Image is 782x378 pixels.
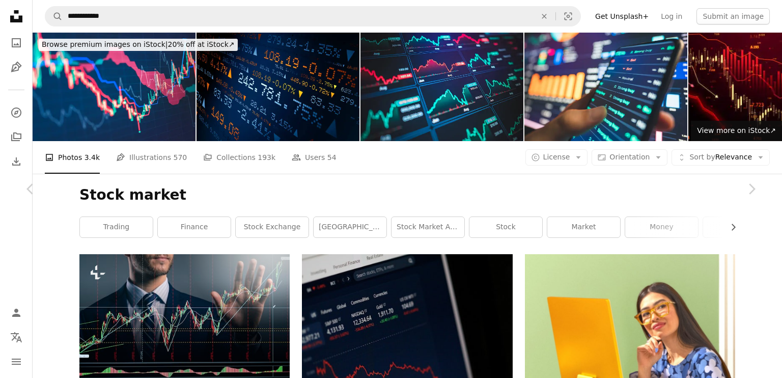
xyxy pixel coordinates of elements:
span: 20% off at iStock ↗ [42,40,235,48]
button: Visual search [556,7,580,26]
a: Browse premium images on iStock|20% off at iStock↗ [33,33,244,57]
img: Robot investment monitoring market volatility in financial market [33,33,195,141]
span: Orientation [609,153,650,161]
span: 54 [327,152,337,163]
a: stock exchange [236,217,309,237]
button: Language [6,327,26,347]
a: smart caucasian businessman hand touch invisible stock chart market screen dark background busine... [79,320,290,329]
span: 193k [258,152,275,163]
a: Illustrations 570 [116,141,187,174]
a: trading [80,217,153,237]
span: License [543,153,570,161]
a: Photos [6,33,26,53]
span: Browse premium images on iStock | [42,40,167,48]
a: Collections 193k [203,141,275,174]
img: stock market crashes, AI-driven trading, and real-time financial analytics. [360,33,523,141]
a: Illustrations [6,57,26,77]
a: Users 54 [292,141,337,174]
span: 570 [174,152,187,163]
button: Search Unsplash [45,7,63,26]
a: Next [721,140,782,238]
h1: Stock market [79,186,735,204]
a: Get Unsplash+ [589,8,655,24]
a: stock market and exchange [392,217,464,237]
a: chart [703,217,776,237]
button: Submit an image [696,8,770,24]
a: Collections [6,127,26,147]
button: Clear [533,7,555,26]
a: [GEOGRAPHIC_DATA] [314,217,386,237]
span: Relevance [689,152,752,163]
span: Sort by [689,153,715,161]
img: Abstract stock market ticker with prices, percentage changes. [197,33,359,141]
a: finance [158,217,231,237]
button: Orientation [592,149,667,166]
a: a close-up of a screen [302,319,512,329]
button: Menu [6,352,26,372]
img: Business professional interacting with ai-powered analytics through a digital interface machine l... [524,33,687,141]
a: Explore [6,102,26,123]
a: stock [469,217,542,237]
a: money [625,217,698,237]
a: Log in / Sign up [6,303,26,323]
a: View more on iStock↗ [691,121,782,141]
form: Find visuals sitewide [45,6,581,26]
button: License [525,149,588,166]
button: Sort byRelevance [672,149,770,166]
a: market [547,217,620,237]
a: Log in [655,8,688,24]
span: View more on iStock ↗ [697,126,776,134]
